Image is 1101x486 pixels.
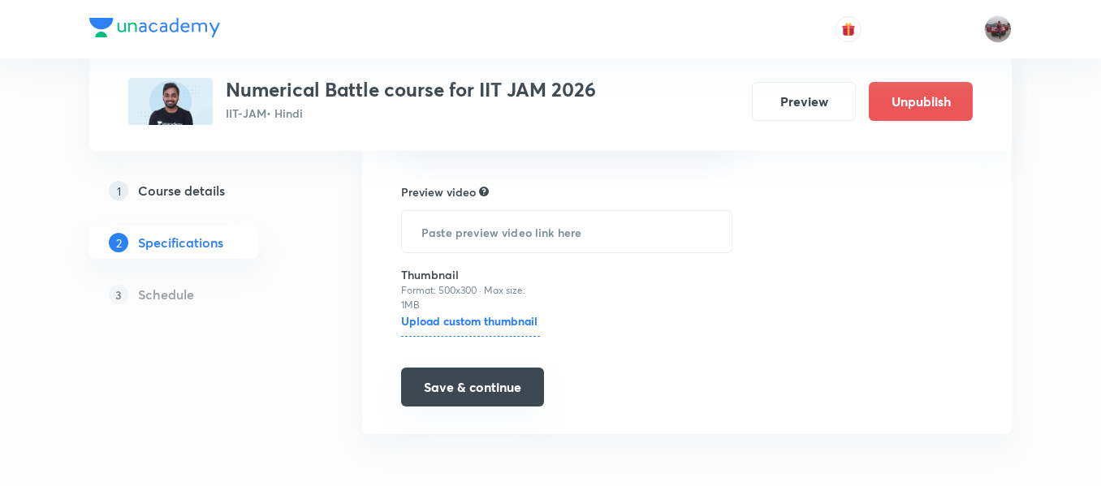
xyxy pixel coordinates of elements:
h3: Numerical Battle course for IIT JAM 2026 [226,78,596,101]
div: Explain about your course, what you’ll be teaching, how it will help learners in their preparation [479,184,489,199]
p: IIT-JAM • Hindi [226,105,596,122]
button: avatar [835,16,861,42]
p: Format: 500x300 · Max size: 1MB [401,283,540,312]
a: 1Course details [89,174,310,207]
button: Save & continue [401,368,544,406]
h5: Specifications [138,233,223,252]
img: Company Logo [89,18,220,37]
p: 3 [109,285,128,304]
a: Company Logo [89,18,220,41]
img: avatar [841,22,856,37]
h6: Thumbnail [401,266,540,283]
p: 2 [109,233,128,252]
img: D1CE126E-DA8A-4CEA-8D5A-7DCA227713F6_plus.png [128,78,213,125]
h6: Preview video [401,183,476,200]
h5: Schedule [138,285,194,304]
h5: Course details [138,181,225,200]
img: amirhussain Hussain [984,15,1012,43]
input: Paste preview video link here [402,211,732,252]
button: Unpublish [869,82,973,121]
button: Preview [752,82,856,121]
p: 1 [109,181,128,200]
h6: Upload custom thumbnail [401,312,540,337]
